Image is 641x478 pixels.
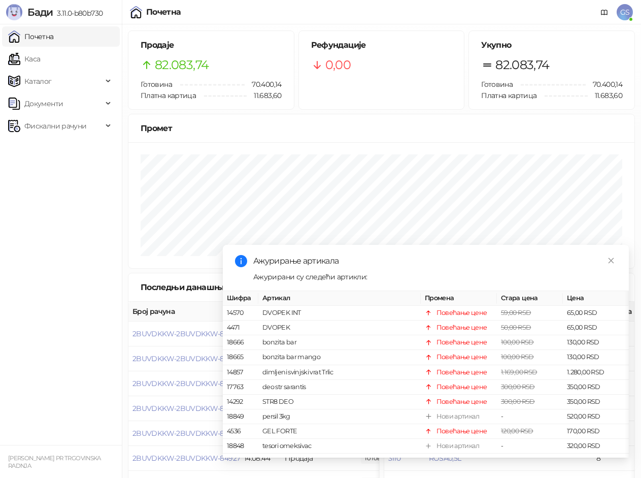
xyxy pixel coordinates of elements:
div: Повећање цене [436,337,487,347]
span: GS [617,4,633,20]
td: bonzita bar mango [258,350,421,365]
td: 30,00 RSD [563,454,629,468]
td: deo str sarantis [258,380,421,395]
div: Нови артикал [436,441,479,451]
td: tesori omeksivac [258,439,421,454]
td: 65,00 RSD [563,306,629,321]
span: 300,00 RSD [501,383,535,391]
td: 17297 [223,454,258,468]
span: 11.683,60 [588,90,622,101]
span: Фискални рачуни [24,116,86,136]
a: Каса [8,49,40,69]
h5: Продаје [141,39,282,51]
span: 300,00 RSD [501,398,535,405]
td: 17763 [223,380,258,395]
button: 2BUVDKKW-2BUVDKKW-84927 [132,454,240,463]
h5: Рефундације [311,39,452,51]
td: 18665 [223,350,258,365]
a: Документација [596,4,613,20]
button: 2BUVDKKW-2BUVDKKW-84928 [132,429,241,438]
span: 82.083,74 [155,55,209,75]
th: Промена [421,291,497,306]
span: Платна картица [141,91,196,100]
span: Готовина [141,80,172,89]
td: 1.280,00 RSD [563,365,629,379]
th: Цена [563,291,629,306]
span: close [608,257,615,264]
span: 50,00 RSD [501,324,531,331]
button: 2BUVDKKW-2BUVDKKW-84931 [132,354,239,363]
button: 2BUVDKKW-2BUVDKKW-84930 [132,379,241,388]
td: 65,00 RSD [563,321,629,335]
td: bonzita bar [258,335,421,350]
td: GEL FORTE [258,424,421,439]
td: 520,00 RSD [563,409,629,424]
div: Повећање цене [436,426,487,436]
th: Број рачуна [128,302,240,322]
div: Смањење цене [436,456,485,466]
span: Каталог [24,71,52,91]
td: DVOPEK [258,321,421,335]
th: Шифра [223,291,258,306]
td: persil 3kg [258,409,421,424]
div: Ажурирање артикала [253,255,617,267]
div: Промет [141,122,622,135]
td: 14292 [223,395,258,409]
div: Повећање цене [436,367,487,377]
th: Артикал [258,291,421,306]
td: - [497,439,563,454]
td: 14570 [223,306,258,321]
div: Почетна [146,8,181,16]
td: 350,00 RSD [563,380,629,395]
span: 70.400,14 [586,79,622,90]
th: Стара цена [497,291,563,306]
span: info-circle [235,255,247,267]
span: Бади [27,6,53,18]
td: 14857 [223,365,258,379]
span: 11.683,60 [247,90,281,101]
td: sundjer 2/1 [258,454,421,468]
h5: Укупно [481,39,622,51]
td: 320,00 RSD [563,439,629,454]
span: Документи [24,93,63,114]
div: Нови артикал [436,411,479,422]
td: 4536 [223,424,258,439]
td: 170,00 RSD [563,424,629,439]
td: 18848 [223,439,258,454]
div: Повећање цене [436,382,487,392]
span: 70.400,14 [245,79,281,90]
td: dimljeni svinjski vrat Trlic [258,365,421,379]
div: Повећање цене [436,397,487,407]
span: 0,00 [325,55,351,75]
span: 82.083,74 [495,55,549,75]
span: Платна картица [481,91,536,100]
span: 1.169,00 RSD [501,368,537,375]
button: 2BUVDKKW-2BUVDKKW-84932 [132,329,240,338]
td: 130,00 RSD [563,335,629,350]
td: 18849 [223,409,258,424]
a: Close [605,255,617,266]
span: 100,00 RSD [501,338,534,346]
td: 18666 [223,335,258,350]
td: 350,00 RSD [563,395,629,409]
div: Повећање цене [436,352,487,362]
span: 100,00 RSD [501,353,534,361]
a: Почетна [8,26,54,47]
td: - [497,409,563,424]
td: 130,00 RSD [563,350,629,365]
small: [PERSON_NAME] PR TRGOVINSKA RADNJA [8,455,101,469]
span: 3.11.0-b80b730 [53,9,103,18]
span: Готовина [481,80,513,89]
button: 2BUVDKKW-2BUVDKKW-84929 [132,404,241,413]
span: 59,00 RSD [501,309,531,316]
div: Последњи данашњи рачуни [141,281,275,294]
span: 45,00 RSD [501,457,531,464]
div: Ажурирани су следећи артикли: [253,271,617,282]
td: STR8 DEO [258,395,421,409]
img: Logo [6,4,22,20]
